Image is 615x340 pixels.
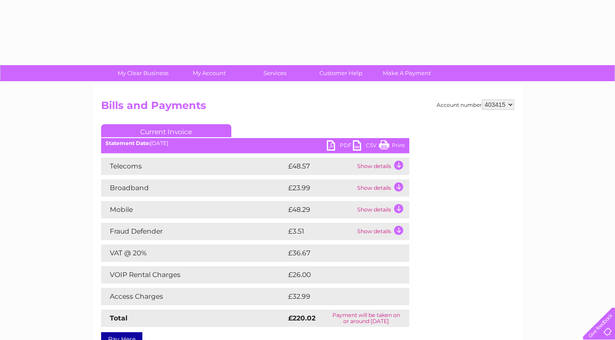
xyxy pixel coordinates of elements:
td: £26.00 [286,266,392,284]
td: Broadband [101,179,286,197]
td: Telecoms [101,158,286,175]
a: Make A Payment [371,65,443,81]
div: Account number [437,99,514,110]
td: Mobile [101,201,286,218]
td: Access Charges [101,288,286,305]
td: £23.99 [286,179,355,197]
a: Current Invoice [101,124,231,137]
td: Show details [355,158,409,175]
td: Show details [355,179,409,197]
td: £48.29 [286,201,355,218]
td: £32.99 [286,288,392,305]
td: Show details [355,223,409,240]
a: CSV [353,140,379,153]
td: VOIP Rental Charges [101,266,286,284]
strong: Total [110,314,128,322]
td: Show details [355,201,409,218]
div: [DATE] [101,140,409,146]
a: Print [379,140,405,153]
a: PDF [327,140,353,153]
b: Statement Date: [105,140,150,146]
td: Payment will be taken on or around [DATE] [323,310,409,327]
a: My Account [173,65,245,81]
a: Services [239,65,311,81]
td: £48.57 [286,158,355,175]
td: £36.67 [286,244,392,262]
strong: £220.02 [288,314,316,322]
td: VAT @ 20% [101,244,286,262]
a: Customer Help [305,65,377,81]
td: £3.51 [286,223,355,240]
a: My Clear Business [107,65,179,81]
h2: Bills and Payments [101,99,514,116]
td: Fraud Defender [101,223,286,240]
